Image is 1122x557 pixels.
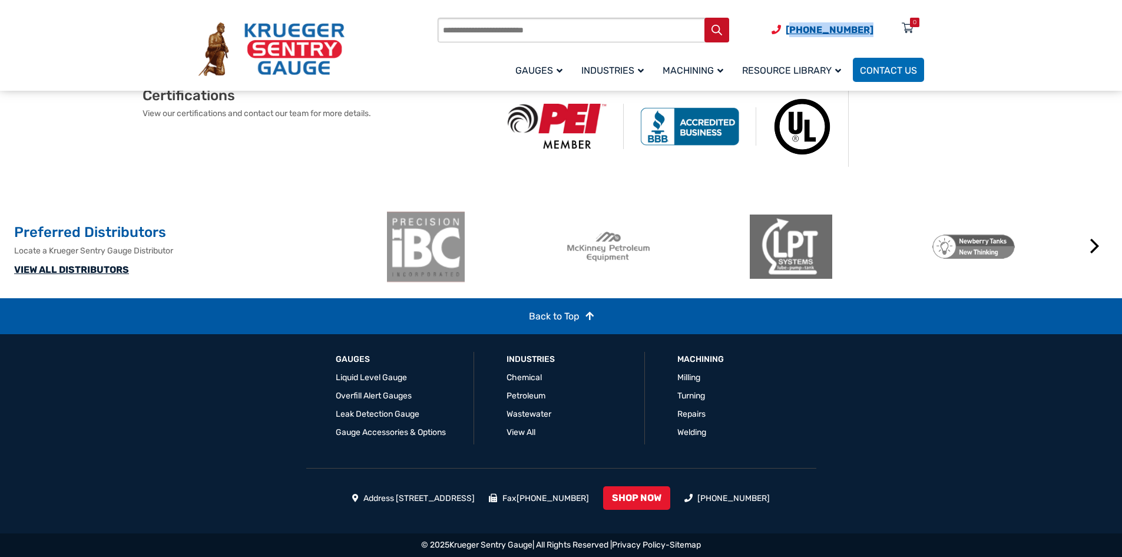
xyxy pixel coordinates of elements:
a: Phone Number (920) 434-8860 [772,22,873,37]
a: Sitemap [670,540,701,550]
a: Resource Library [735,56,853,84]
button: 1 of 2 [720,289,732,301]
a: Gauge Accessories & Options [336,427,446,437]
a: Industries [574,56,656,84]
a: Gauges [508,56,574,84]
a: Chemical [507,373,542,383]
a: Machining [656,56,735,84]
span: Gauges [515,65,562,76]
img: PEI Member [491,104,624,149]
a: Leak Detection Gauge [336,409,419,419]
a: GAUGES [336,354,370,365]
a: Industries [507,354,555,365]
a: Overfill Alert Gauges [336,391,412,401]
p: View our certifications and contact our team for more details. [143,107,491,120]
a: View All [507,427,535,437]
span: Resource Library [742,65,841,76]
p: Locate a Krueger Sentry Gauge Distributor [14,245,379,257]
h2: Preferred Distributors [14,223,379,242]
img: Krueger Sentry Gauge [198,22,345,77]
img: Newberry Tanks [932,212,1015,282]
a: Wastewater [507,409,551,419]
img: McKinney Petroleum Equipment [567,212,650,282]
a: [PHONE_NUMBER] [697,493,770,503]
span: [PHONE_NUMBER] [786,24,873,35]
li: Address [STREET_ADDRESS] [352,492,475,505]
a: Liquid Level Gauge [336,373,407,383]
a: Welding [677,427,706,437]
a: Milling [677,373,700,383]
button: 2 of 2 [737,289,749,301]
li: Fax [489,492,589,505]
a: Turning [677,391,705,401]
a: SHOP NOW [603,486,670,510]
a: Petroleum [507,391,545,401]
img: Underwriters Laboratories [756,87,849,167]
a: VIEW ALL DISTRIBUTORS [14,264,129,275]
h2: Certifications [143,87,491,104]
div: 0 [913,18,916,27]
img: LPT [750,212,832,282]
img: ibc-logo [385,212,467,282]
span: Machining [663,65,723,76]
a: Krueger Sentry Gauge [449,540,532,550]
a: Contact Us [853,58,924,82]
span: Industries [581,65,644,76]
button: Next [1083,235,1107,258]
button: 3 of 2 [755,289,767,301]
a: Machining [677,354,724,365]
span: Contact Us [860,65,917,76]
a: Privacy Policy [612,540,666,550]
img: BBB [624,107,756,145]
a: Repairs [677,409,706,419]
